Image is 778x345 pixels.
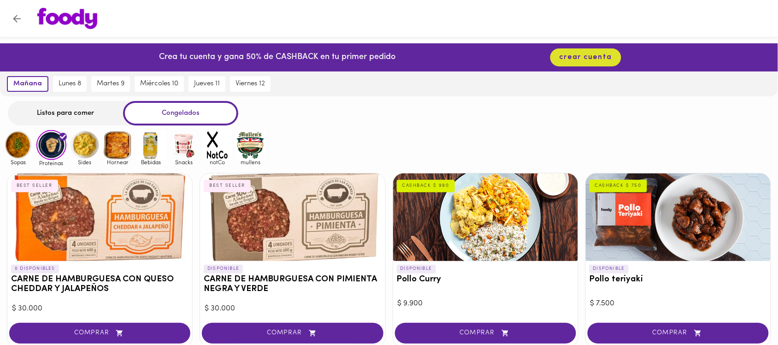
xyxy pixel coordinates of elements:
button: lunes 8 [53,76,87,92]
span: notCo [202,159,232,165]
span: COMPRAR [213,329,371,337]
span: lunes 8 [59,80,81,88]
div: Listos para comer [8,101,123,125]
img: Snacks [169,130,199,160]
span: Hornear [103,159,133,165]
button: crear cuenta [550,48,621,66]
button: jueves 11 [189,76,225,92]
button: COMPRAR [202,323,383,344]
p: 8 DISPONIBLES [11,265,59,273]
div: Congelados [123,101,238,125]
div: CARNE DE HAMBURGUESA CON QUESO CHEDDAR Y JALAPEÑOS [7,173,192,261]
span: jueves 11 [194,80,220,88]
button: COMPRAR [395,323,576,344]
span: mullens [236,159,265,165]
p: Crea tu cuenta y gana 50% de CASHBACK en tu primer pedido [159,52,395,64]
div: CASHBACK $ 990 [397,180,455,192]
div: $ 9.900 [398,298,573,309]
div: CARNE DE HAMBURGUESA CON PIMIENTA NEGRA Y VERDE [200,173,385,261]
p: DISPONIBLE [589,265,629,273]
button: COMPRAR [588,323,769,344]
img: Hornear [103,130,133,160]
span: COMPRAR [407,329,565,337]
h3: Pollo teriyaki [589,275,767,285]
span: COMPRAR [599,329,757,337]
button: mañana [7,76,48,92]
button: Volver [6,7,28,30]
img: notCo [202,130,232,160]
div: CASHBACK $ 750 [589,180,647,192]
span: Sopas [3,159,33,165]
img: logo.png [37,8,97,29]
div: $ 30.000 [205,303,380,314]
span: mañana [13,80,42,88]
div: Pollo Curry [393,173,578,261]
span: viernes 12 [236,80,265,88]
button: viernes 12 [230,76,271,92]
button: COMPRAR [9,323,190,344]
span: crear cuenta [560,53,612,62]
button: miércoles 10 [135,76,184,92]
img: Bebidas [136,130,166,160]
h3: CARNE DE HAMBURGUESA CON PIMIENTA NEGRA Y VERDE [204,275,381,294]
p: DISPONIBLE [397,265,436,273]
div: BEST SELLER [11,180,58,192]
button: martes 9 [91,76,130,92]
span: Bebidas [136,159,166,165]
span: miércoles 10 [140,80,178,88]
span: martes 9 [97,80,124,88]
iframe: Messagebird Livechat Widget [725,291,769,336]
div: BEST SELLER [204,180,251,192]
span: COMPRAR [21,329,179,337]
span: Proteinas [36,160,66,166]
img: Proteinas [36,130,66,160]
div: $ 7.500 [590,298,766,309]
span: Snacks [169,159,199,165]
span: Sides [70,159,100,165]
img: Sopas [3,130,33,160]
img: mullens [236,130,265,160]
div: $ 30.000 [12,303,188,314]
div: Pollo teriyaki [586,173,771,261]
p: DISPONIBLE [204,265,243,273]
h3: Pollo Curry [397,275,574,285]
img: Sides [70,130,100,160]
h3: CARNE DE HAMBURGUESA CON QUESO CHEDDAR Y JALAPEÑOS [11,275,189,294]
